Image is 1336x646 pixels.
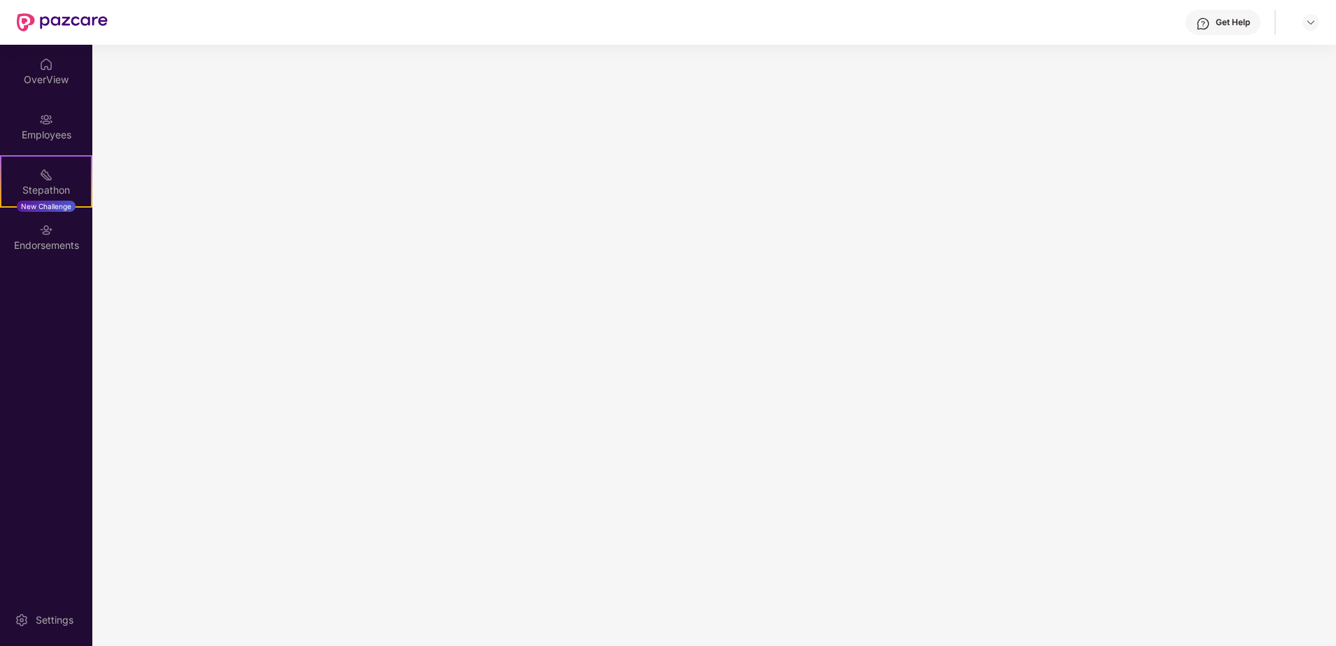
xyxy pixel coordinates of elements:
div: New Challenge [17,201,76,212]
img: svg+xml;base64,PHN2ZyBpZD0iSG9tZSIgeG1sbnM9Imh0dHA6Ly93d3cudzMub3JnLzIwMDAvc3ZnIiB3aWR0aD0iMjAiIG... [39,57,53,71]
img: svg+xml;base64,PHN2ZyB4bWxucz0iaHR0cDovL3d3dy53My5vcmcvMjAwMC9zdmciIHdpZHRoPSIyMSIgaGVpZ2h0PSIyMC... [39,168,53,182]
img: svg+xml;base64,PHN2ZyBpZD0iRHJvcGRvd24tMzJ4MzIiIHhtbG5zPSJodHRwOi8vd3d3LnczLm9yZy8yMDAwL3N2ZyIgd2... [1305,17,1316,28]
div: Settings [31,613,78,627]
div: Stepathon [1,183,91,197]
img: New Pazcare Logo [17,13,108,31]
div: Get Help [1216,17,1250,28]
img: svg+xml;base64,PHN2ZyBpZD0iSGVscC0zMngzMiIgeG1sbnM9Imh0dHA6Ly93d3cudzMub3JnLzIwMDAvc3ZnIiB3aWR0aD... [1196,17,1210,31]
img: svg+xml;base64,PHN2ZyBpZD0iU2V0dGluZy0yMHgyMCIgeG1sbnM9Imh0dHA6Ly93d3cudzMub3JnLzIwMDAvc3ZnIiB3aW... [15,613,29,627]
img: svg+xml;base64,PHN2ZyBpZD0iRW5kb3JzZW1lbnRzIiB4bWxucz0iaHR0cDovL3d3dy53My5vcmcvMjAwMC9zdmciIHdpZH... [39,223,53,237]
img: svg+xml;base64,PHN2ZyBpZD0iRW1wbG95ZWVzIiB4bWxucz0iaHR0cDovL3d3dy53My5vcmcvMjAwMC9zdmciIHdpZHRoPS... [39,113,53,127]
